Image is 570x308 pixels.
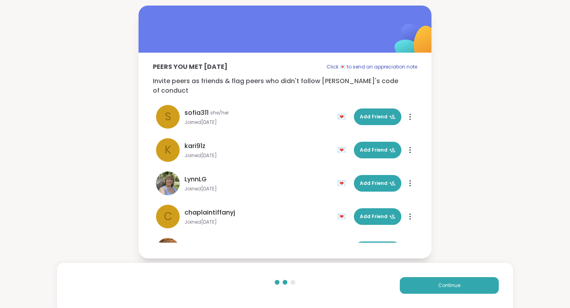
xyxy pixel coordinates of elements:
img: ShareWell Logomark [376,3,455,82]
span: sofia311 [184,108,209,118]
span: Continue [438,282,460,289]
span: chaplaintiffanyj [184,208,235,217]
span: s [165,108,171,125]
span: Add Friend [360,213,395,220]
button: Add Friend [354,241,401,258]
div: 💌 [337,210,349,223]
span: Add Friend [360,146,395,154]
button: Continue [400,277,499,294]
span: Joined [DATE] [184,219,332,225]
img: LynnLG [156,171,180,195]
span: kari91z [184,141,205,151]
span: Joined [DATE] [184,119,332,125]
span: she/her [210,110,229,116]
span: LynnLG [184,175,207,184]
button: Add Friend [354,142,401,158]
img: condorwriter [156,238,180,262]
p: Click 💌 to send an appreciation note [327,62,417,72]
div: 💌 [337,144,349,156]
span: k [165,142,171,158]
span: Joined [DATE] [184,152,332,159]
span: condorwriter [184,241,226,251]
span: c [164,208,172,225]
button: Add Friend [354,108,401,125]
span: Add Friend [360,113,395,120]
p: Invite peers as friends & flag peers who didn't follow [PERSON_NAME]'s code of conduct [153,76,417,95]
span: Add Friend [360,180,395,187]
div: 💌 [337,110,349,123]
button: Add Friend [354,208,401,225]
button: Add Friend [354,175,401,192]
span: Joined [DATE] [184,186,332,192]
div: 💌 [337,177,349,190]
p: Peers you met [DATE] [153,62,228,72]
